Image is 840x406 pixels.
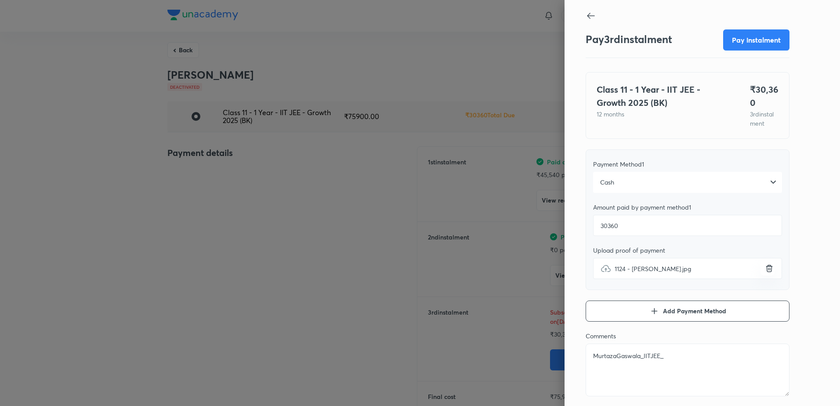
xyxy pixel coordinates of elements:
h4: Class 11 - 1 Year - IIT JEE - Growth 2025 (BK) [597,83,729,109]
h3: Pay 3 rd instalment [586,33,672,46]
input: Add amount [593,215,782,236]
span: 1124 - [PERSON_NAME].jpg [615,264,691,273]
button: Add Payment Method [586,301,789,322]
textarea: MurtazaGaswala_IITJEE_ [586,344,789,396]
p: 3 rd instalment [750,109,778,128]
span: Add Payment Method [663,307,726,315]
div: Comments [586,332,789,340]
img: upload [601,263,611,274]
div: Amount paid by payment method 1 [593,203,782,211]
button: Pay instalment [723,29,789,51]
p: 12 months [597,109,729,119]
h4: ₹ 30,360 [750,83,778,109]
div: Payment Method 1 [593,160,782,168]
span: Cash [600,178,614,187]
div: Upload proof of payment [593,246,782,254]
button: upload1124 - [PERSON_NAME].jpg [760,261,775,275]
